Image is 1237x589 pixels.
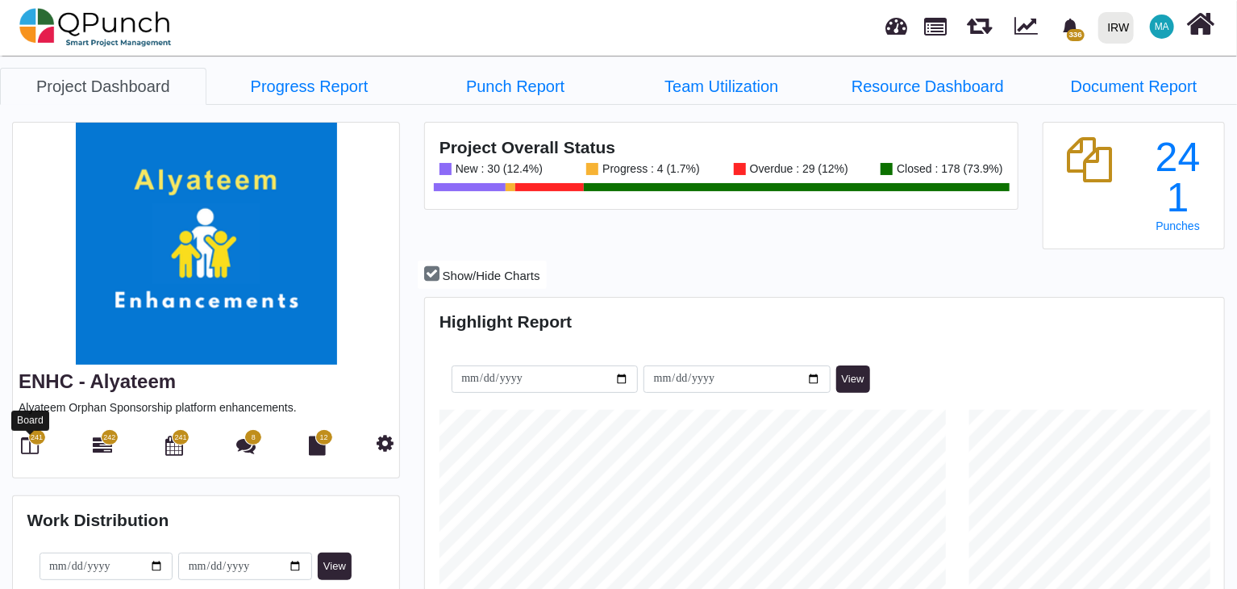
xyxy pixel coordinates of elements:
span: 8 [252,432,256,444]
div: IRW [1108,14,1130,42]
span: 12 [320,432,328,444]
i: Project Settings [377,433,394,453]
span: Dashboard [886,10,908,34]
i: Document Library [310,436,327,455]
li: ENHC - Alyateem [618,68,825,104]
div: Dynamic Report [1006,1,1052,54]
h4: Project Overall Status [439,137,1004,157]
button: View [836,366,870,393]
i: Home [1187,9,1215,40]
span: 242 [103,432,115,444]
i: Punch Discussion [236,436,256,455]
img: qpunch-sp.fa6292f.png [19,3,172,52]
div: Overdue : 29 (12%) [746,163,848,175]
a: 241 Punches [1146,137,1210,232]
a: Punch Report [412,68,618,105]
a: Team Utilization [618,68,825,105]
a: IRW [1091,1,1140,54]
button: View [318,553,352,580]
a: Resource Dashboard [825,68,1031,105]
h4: Work Distribution [27,510,385,530]
h4: Highlight Report [439,311,1210,332]
div: Progress : 4 (1.7%) [598,163,700,175]
i: Calendar [165,436,183,455]
div: 241 [1146,137,1210,218]
button: Show/Hide Charts [418,261,546,289]
span: 241 [31,432,43,444]
a: MA [1140,1,1184,52]
div: New : 30 (12.4%) [452,163,543,175]
span: Releases [967,8,992,35]
i: Gantt [93,436,112,455]
span: Punches [1156,219,1200,232]
span: MA [1155,22,1169,31]
a: 242 [93,442,112,455]
a: Progress Report [206,68,413,105]
div: Board [11,411,49,431]
div: Notification [1056,12,1085,41]
div: Closed : 178 (73.9%) [893,163,1003,175]
p: Alyateem Orphan Sponsorship platform enhancements. [19,399,394,416]
span: 241 [175,432,187,444]
span: Show/Hide Charts [443,269,540,282]
span: 336 [1067,29,1084,41]
span: Mahmood Ashraf [1150,15,1174,39]
a: bell fill336 [1052,1,1092,52]
a: Document Report [1031,68,1237,105]
span: Projects [925,10,948,36]
svg: bell fill [1062,19,1079,36]
a: ENHC - Alyateem [19,370,176,392]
